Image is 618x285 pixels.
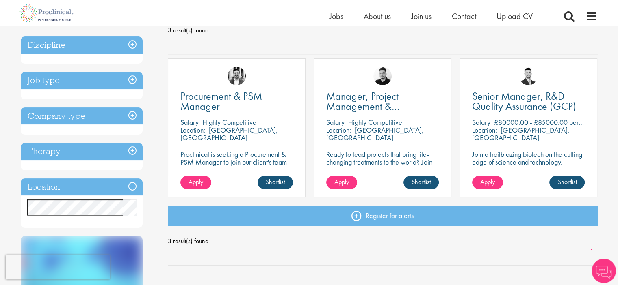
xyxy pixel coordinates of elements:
[180,91,293,111] a: Procurement & PSM Manager
[326,89,414,123] span: Manager, Project Management & Operational Delivery
[472,125,570,142] p: [GEOGRAPHIC_DATA], [GEOGRAPHIC_DATA]
[519,67,538,85] img: Joshua Godden
[180,176,211,189] a: Apply
[452,11,476,21] a: Contact
[326,125,424,142] p: [GEOGRAPHIC_DATA], [GEOGRAPHIC_DATA]
[348,118,402,127] p: Highly Competitive
[258,176,293,189] a: Shortlist
[228,67,246,85] img: Edward Little
[373,67,392,85] img: Anderson Maldonado
[202,118,256,127] p: Highly Competitive
[180,150,293,174] p: Proclinical is seeking a Procurement & PSM Manager to join our client's team in [GEOGRAPHIC_DATA].
[472,118,490,127] span: Salary
[586,247,598,257] a: 1
[168,206,598,226] a: Register for alerts
[472,125,497,135] span: Location:
[180,118,199,127] span: Salary
[326,150,439,189] p: Ready to lead projects that bring life-changing treatments to the world? Join our client at the f...
[480,178,495,186] span: Apply
[334,178,349,186] span: Apply
[180,89,262,113] span: Procurement & PSM Manager
[180,125,278,142] p: [GEOGRAPHIC_DATA], [GEOGRAPHIC_DATA]
[549,176,585,189] a: Shortlist
[326,176,357,189] a: Apply
[403,176,439,189] a: Shortlist
[21,72,143,89] h3: Job type
[21,178,143,196] h3: Location
[21,107,143,125] h3: Company type
[586,36,598,46] a: 1
[364,11,391,21] a: About us
[497,11,533,21] a: Upload CV
[326,118,345,127] span: Salary
[180,125,205,135] span: Location:
[21,143,143,160] h3: Therapy
[326,125,351,135] span: Location:
[472,91,585,111] a: Senior Manager, R&D Quality Assurance (GCP)
[592,259,616,283] img: Chatbot
[189,178,203,186] span: Apply
[411,11,432,21] a: Join us
[168,235,598,247] span: 3 result(s) found
[330,11,343,21] a: Jobs
[21,36,143,54] h3: Discipline
[326,91,439,111] a: Manager, Project Management & Operational Delivery
[494,118,598,127] p: £80000.00 - £85000.00 per annum
[472,89,576,113] span: Senior Manager, R&D Quality Assurance (GCP)
[168,24,598,36] span: 3 result(s) found
[6,255,110,279] iframe: reCAPTCHA
[472,150,585,166] p: Join a trailblazing biotech on the cutting edge of science and technology.
[472,176,503,189] a: Apply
